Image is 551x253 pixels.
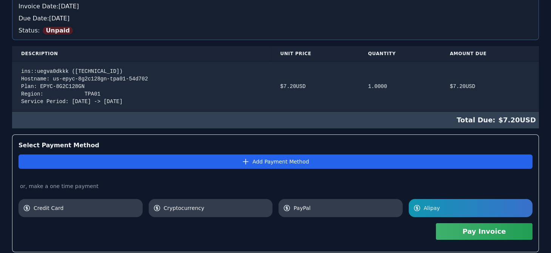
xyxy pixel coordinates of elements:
span: PayPal [294,204,398,212]
span: Alipay [424,204,528,212]
div: $ 7.20 USD [280,83,350,90]
th: Amount Due [441,46,539,62]
span: Total Due: [457,115,499,125]
span: Unpaid [43,27,73,34]
div: or, make a one time payment [18,182,533,190]
th: Description [12,46,271,62]
div: 1.0000 [368,83,432,90]
button: Add Payment Method [18,154,533,169]
div: Invoice Date: [DATE] [18,2,533,11]
span: Cryptocurrency [164,204,268,212]
div: ins::uegva0dkkk ([TECHNICAL_ID]) Hostname: us-epyc-8g2c128gn-tpa01-54d702 Plan: EPYC-8G2C128GN Re... [21,68,262,105]
div: Due Date: [DATE] [18,14,533,23]
button: Pay Invoice [436,223,533,240]
div: $ 7.20 USD [450,83,530,90]
span: Credit Card [34,204,138,212]
th: Unit Price [271,46,359,62]
th: Quantity [359,46,441,62]
div: Status: [18,23,533,35]
div: Select Payment Method [18,141,533,150]
div: $ 7.20 USD [12,112,539,128]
